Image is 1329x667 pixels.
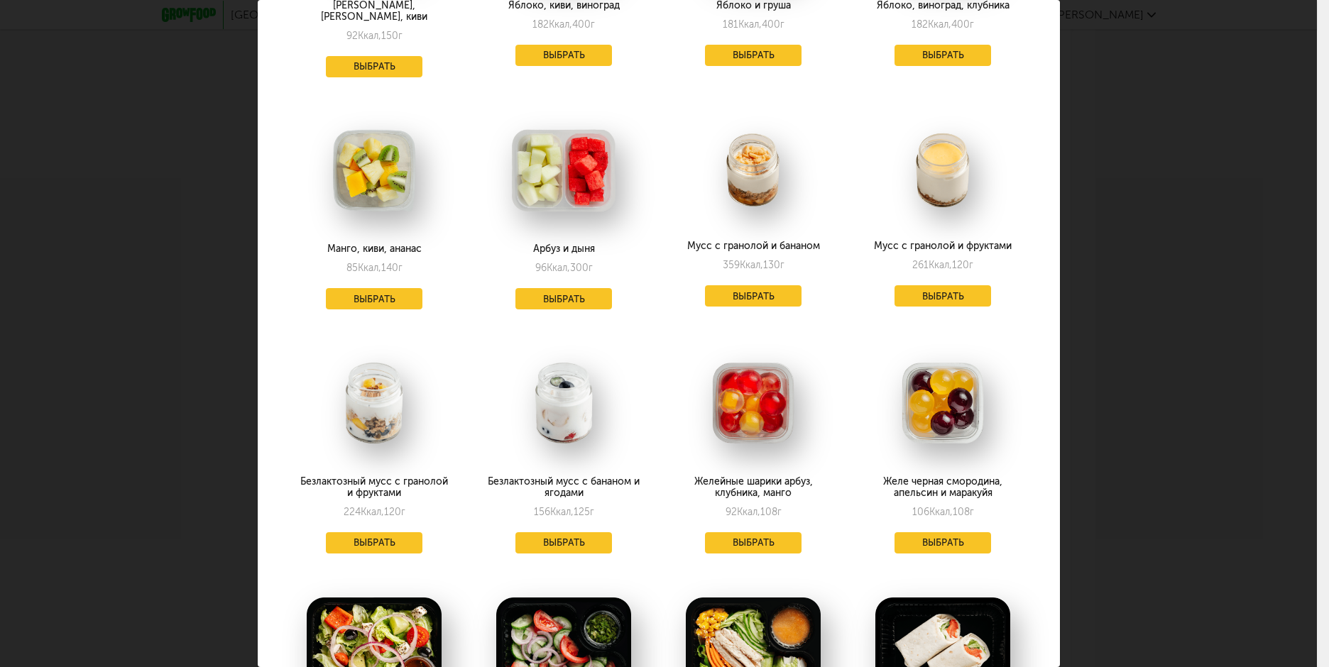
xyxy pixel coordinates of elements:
[929,506,953,518] span: Ккал,
[346,262,403,274] div: 85 140
[970,506,974,518] span: г
[398,262,403,274] span: г
[549,18,572,31] span: Ккал,
[401,506,405,518] span: г
[535,262,593,274] div: 96 300
[777,506,782,518] span: г
[686,353,821,453] img: big_PKzRq2e5dLj5eUuB.png
[740,259,763,271] span: Ккал,
[307,121,442,221] img: big_qHlpWKeOgnqI2C5V.png
[496,353,631,453] img: big_3dl2Oiey4YLz8DH2.png
[550,506,574,518] span: Ккал,
[895,532,991,553] button: Выбрать
[726,506,782,518] div: 92 108
[591,18,595,31] span: г
[515,288,612,309] button: Выбрать
[737,506,760,518] span: Ккал,
[326,288,422,309] button: Выбрать
[296,476,452,499] div: Безлактозный мусс с гранолой и фруктами
[358,262,381,274] span: Ккал,
[865,241,1020,252] div: Мусс с гранолой и фруктами
[686,121,821,218] img: big_GhQWN4RTi32mm7RY.png
[865,476,1020,499] div: Желе черная смородина, апельсин и маракуйя
[875,121,1010,218] img: big_t6kzYlYtV5opjOIL.png
[589,262,593,274] span: г
[307,353,442,453] img: big_HCeLvrq5ZuDW6KBV.png
[534,506,594,518] div: 156 125
[723,259,784,271] div: 359 130
[970,18,974,31] span: г
[296,243,452,255] div: Манго, киви, ананас
[705,285,802,307] button: Выбрать
[969,259,973,271] span: г
[675,241,831,252] div: Мусс с гранолой и бананом
[532,18,595,31] div: 182 400
[705,532,802,553] button: Выбрать
[780,259,784,271] span: г
[895,45,991,66] button: Выбрать
[675,476,831,499] div: Желейные шарики арбуз, клубника, манго
[590,506,594,518] span: г
[361,506,384,518] span: Ккал,
[515,532,612,553] button: Выбрать
[344,506,405,518] div: 224 120
[912,506,974,518] div: 106 108
[496,121,631,221] img: big_bG3E2xa60teWYm2w.png
[326,532,422,553] button: Выбрать
[486,243,641,255] div: Арбуз и дыня
[738,18,762,31] span: Ккал,
[929,259,952,271] span: Ккал,
[358,30,381,42] span: Ккал,
[398,30,403,42] span: г
[486,476,641,499] div: Безлактозный мусс с бананом и ягодами
[705,45,802,66] button: Выбрать
[515,45,612,66] button: Выбрать
[912,18,974,31] div: 182 400
[912,259,973,271] div: 261 120
[875,353,1010,453] img: big_eM9CPAtHQV3nKwWv.png
[346,30,403,42] div: 92 150
[895,285,991,307] button: Выбрать
[547,262,570,274] span: Ккал,
[723,18,784,31] div: 181 400
[326,56,422,77] button: Выбрать
[928,18,951,31] span: Ккал,
[780,18,784,31] span: г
